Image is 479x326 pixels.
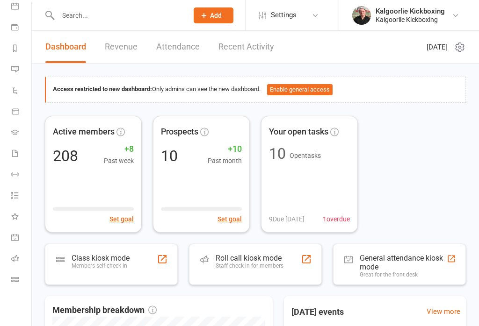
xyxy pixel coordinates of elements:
div: Roll call kiosk mode [216,254,283,262]
div: Class kiosk mode [72,254,130,262]
span: 1 overdue [323,214,350,224]
h3: [DATE] events [284,304,351,320]
a: Payments [11,18,32,39]
span: Membership breakdown [52,304,157,317]
a: Revenue [105,31,138,63]
button: Add [194,7,233,23]
span: [DATE] [427,42,448,53]
div: 10 [269,146,286,161]
a: View more [427,306,460,317]
span: Active members [53,125,115,139]
a: Attendance [156,31,200,63]
button: Enable general access [267,84,333,95]
div: Staff check-in for members [216,262,283,269]
a: General attendance kiosk mode [11,228,32,249]
div: Great for the front desk [360,271,447,278]
input: Search... [55,9,181,22]
div: Members self check-in [72,262,130,269]
button: Set goal [109,214,134,224]
span: Past week [104,156,134,166]
img: thumb_image1664779456.png [352,6,371,25]
div: 208 [53,149,78,163]
span: +8 [104,142,134,156]
a: Product Sales [11,102,32,123]
a: Reports [11,39,32,60]
button: Set goal [218,214,242,224]
a: Class kiosk mode [11,270,32,291]
div: General attendance kiosk mode [360,254,447,271]
span: +10 [208,142,242,156]
div: Kalgoorlie Kickboxing [376,15,445,24]
span: Add [210,12,222,19]
a: Dashboard [45,31,86,63]
div: 10 [161,149,178,163]
a: Recent Activity [218,31,274,63]
strong: Access restricted to new dashboard: [53,85,152,92]
span: Past month [208,156,242,166]
div: Only admins can see the new dashboard. [53,84,458,95]
a: What's New [11,207,32,228]
span: Prospects [161,125,198,139]
span: Your open tasks [269,125,328,139]
span: Open tasks [290,152,321,159]
div: Kalgoorlie Kickboxing [376,7,445,15]
a: Roll call kiosk mode [11,249,32,270]
span: Settings [271,5,297,26]
span: 9 Due [DATE] [269,214,305,224]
